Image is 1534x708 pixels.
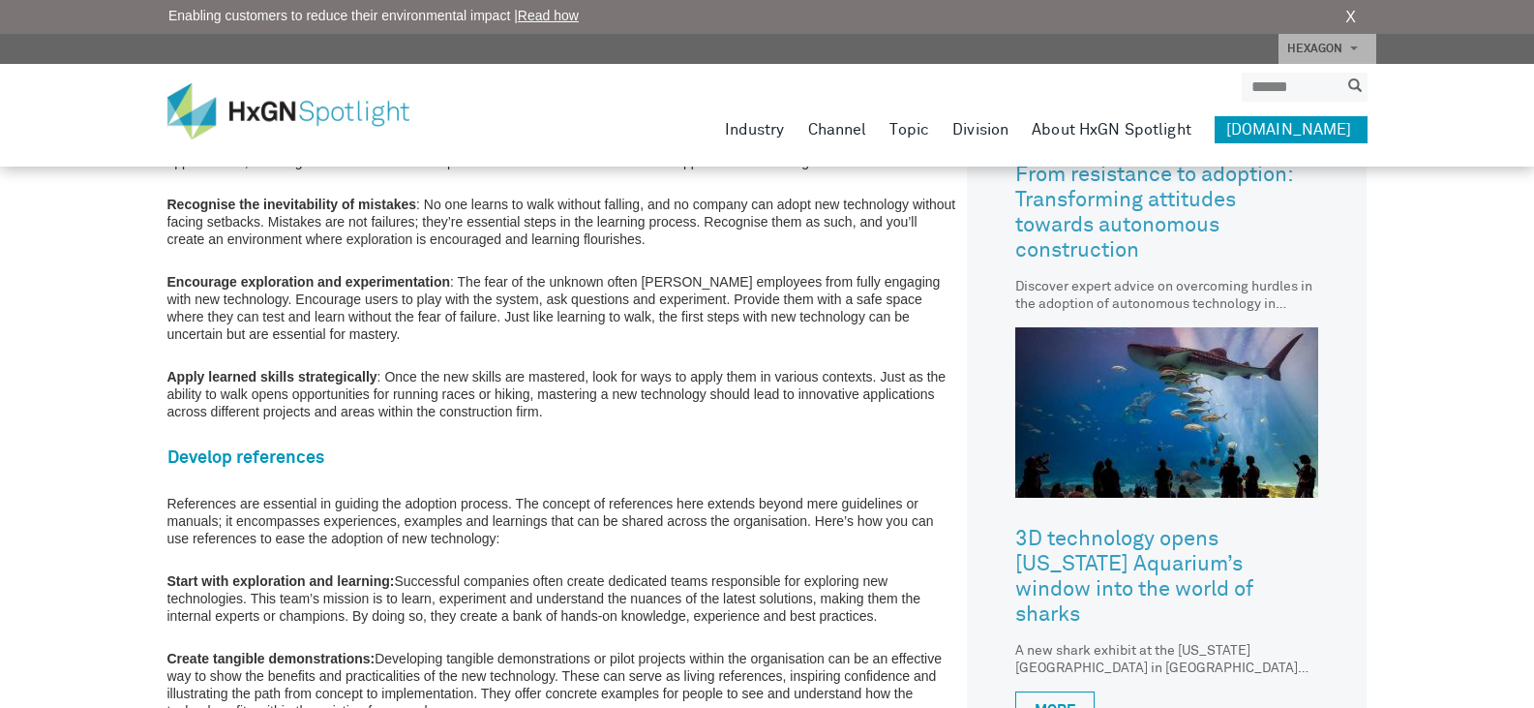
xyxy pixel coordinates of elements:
[952,116,1008,143] a: Division
[167,573,395,589] strong: Start with exploration and learning:
[808,116,867,143] a: Channel
[167,449,324,467] strong: Develop references
[1215,116,1368,143] a: [DOMAIN_NAME]
[1032,116,1191,143] a: About HxGN Spotlight
[167,368,958,420] p: : Once the new skills are mastered, look for ways to apply them in various contexts. Just as the ...
[1015,642,1318,677] div: A new shark exhibit at the [US_STATE][GEOGRAPHIC_DATA] in [GEOGRAPHIC_DATA] invites guests to exp...
[167,274,451,290] strong: Encourage exploration and experimentation
[1015,148,1318,278] a: From resistance to adoption: Transforming attitudes towards autonomous construction
[518,8,579,23] a: Read how
[167,83,438,139] img: HxGN Spotlight
[167,273,958,343] p: : The fear of the unknown often [PERSON_NAME] employees from fully engaging with new technology. ...
[1345,6,1356,29] a: X
[1015,327,1318,498] img: 3D technology opens Georgia Aquarium’s window into the world of sharks
[168,6,579,26] span: Enabling customers to reduce their environmental impact |
[167,369,377,385] strong: Apply learned skills strategically
[1015,278,1318,313] div: Discover expert advice on overcoming hurdles in the adoption of autonomous technology in construc...
[167,651,376,666] strong: Create tangible demonstrations:
[1015,512,1318,642] a: 3D technology opens [US_STATE] Aquarium’s window into the world of sharks
[1278,34,1376,64] a: HEXAGON
[167,196,958,248] p: : No one learns to walk without falling, and no company can adopt new technology without facing s...
[167,572,958,625] p: Successful companies often create dedicated teams responsible for exploring new technologies. Thi...
[167,495,958,547] p: References are essential in guiding the adoption process. The concept of references here extends ...
[167,197,417,212] strong: Recognise the inevitability of mistakes
[725,116,785,143] a: Industry
[889,116,929,143] a: Topic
